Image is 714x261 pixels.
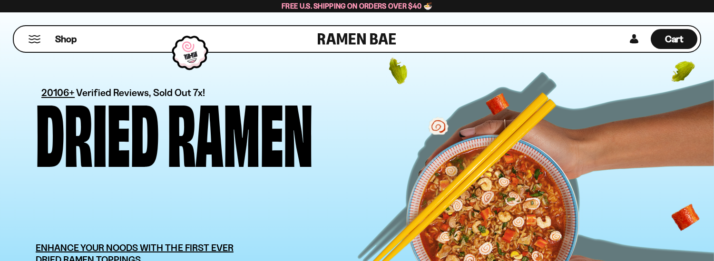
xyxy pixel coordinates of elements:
a: Shop [55,29,77,49]
div: Ramen [167,97,313,163]
button: Mobile Menu Trigger [28,35,41,43]
div: Dried [36,97,159,163]
span: Shop [55,33,77,46]
span: Free U.S. Shipping on Orders over $40 🍜 [282,1,432,10]
span: Cart [665,33,684,45]
a: Cart [651,26,697,52]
